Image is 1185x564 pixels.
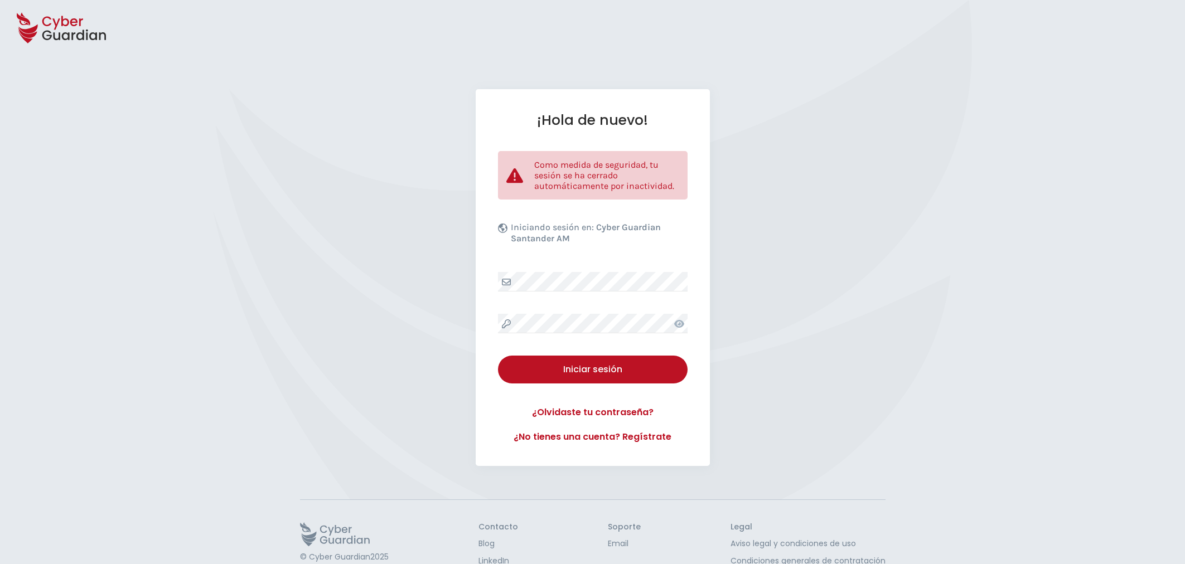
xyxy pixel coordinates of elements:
a: Aviso legal y condiciones de uso [731,538,886,550]
h3: Contacto [478,522,518,532]
h1: ¡Hola de nuevo! [498,111,688,129]
a: ¿Olvidaste tu contraseña? [498,406,688,419]
h3: Soporte [608,522,641,532]
button: Iniciar sesión [498,356,688,383]
b: Cyber Guardian Santander AM [511,222,661,244]
div: Iniciar sesión [506,363,679,376]
p: Iniciando sesión en: [511,222,685,250]
h3: Legal [731,522,886,532]
a: ¿No tienes una cuenta? Regístrate [498,430,688,444]
a: Blog [478,538,518,550]
p: © Cyber Guardian 2025 [300,552,389,562]
a: Email [608,538,641,550]
p: Como medida de seguridad, tu sesión se ha cerrado automáticamente por inactividad. [534,159,679,191]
